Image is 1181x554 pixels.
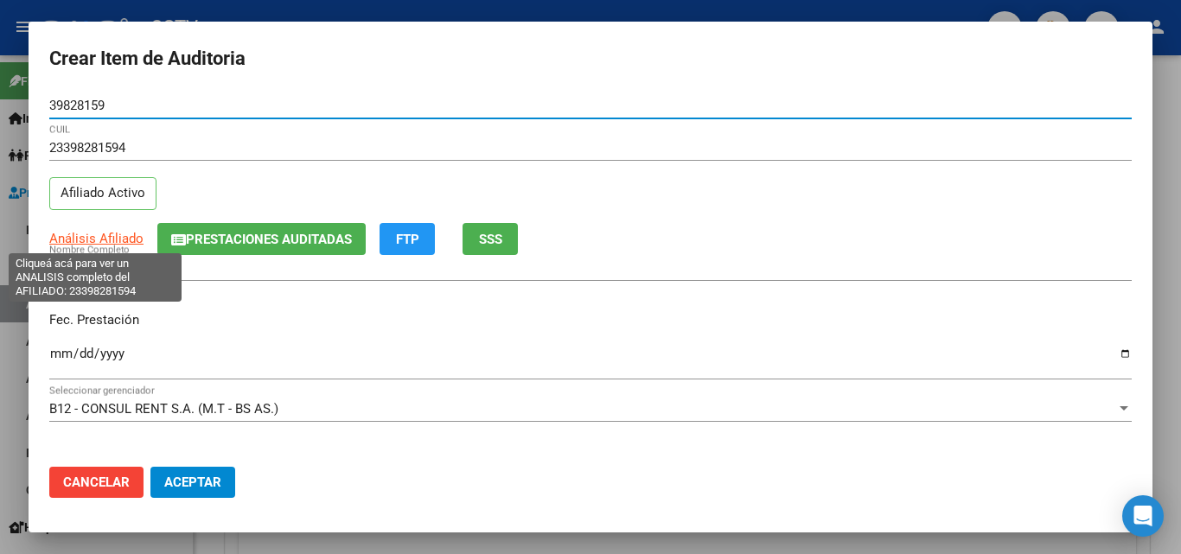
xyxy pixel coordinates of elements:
[49,450,1132,470] p: Código Prestación (no obligatorio)
[463,223,518,255] button: SSS
[49,231,144,246] span: Análisis Afiliado
[49,310,1132,330] p: Fec. Prestación
[49,401,278,417] span: B12 - CONSUL RENT S.A. (M.T - BS AS.)
[49,467,144,498] button: Cancelar
[380,223,435,255] button: FTP
[49,177,156,211] p: Afiliado Activo
[479,232,502,247] span: SSS
[164,474,221,490] span: Aceptar
[63,474,130,490] span: Cancelar
[186,232,352,247] span: Prestaciones Auditadas
[150,467,235,498] button: Aceptar
[157,223,366,255] button: Prestaciones Auditadas
[396,232,419,247] span: FTP
[49,42,1132,75] h2: Crear Item de Auditoria
[1122,495,1164,537] div: Open Intercom Messenger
